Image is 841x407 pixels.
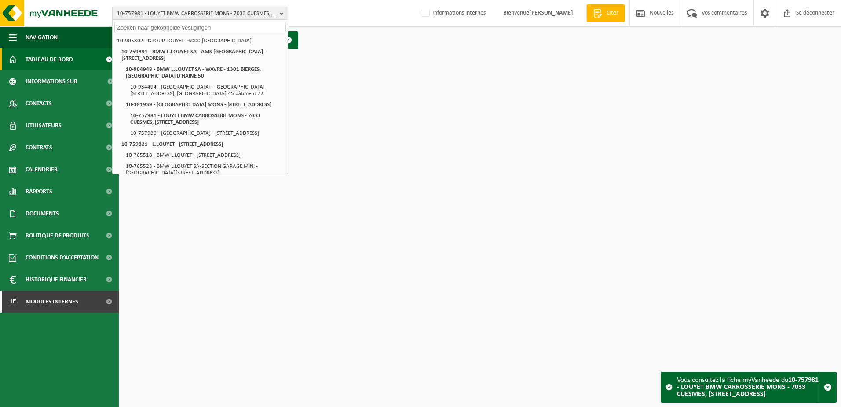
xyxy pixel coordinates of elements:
li: 10-765523 - BMW L.LOUYET SA-SECTION GARAGE MINI - [GEOGRAPHIC_DATA][STREET_ADDRESS] [123,161,286,178]
strong: 10-759821 - L.LOUYET - [STREET_ADDRESS] [121,141,223,147]
span: Conditions d’acceptation [26,247,99,269]
strong: 10-381939 - [GEOGRAPHIC_DATA] MONS - [STREET_ADDRESS] [126,102,271,107]
span: Modules internes [26,291,78,313]
a: Citer [586,4,625,22]
strong: 10-904948 - BMW L.LOUYET SA - WAVRE - 1301 BIERGES, [GEOGRAPHIC_DATA] D'HAINE 50 [126,67,261,79]
span: Utilisateurs [26,115,62,137]
span: Informations sur l’entreprise [26,70,102,92]
li: 10-765518 - BMW L.LOUYET - [STREET_ADDRESS] [123,150,286,161]
span: Je [9,291,17,313]
span: Contacts [26,92,52,115]
span: Calendrier [26,159,58,181]
span: Documents [26,203,59,225]
span: 10-757981 - LOUYET BMW CARROSSERIE MONS - 7033 CUESMES, [STREET_ADDRESS] [117,7,276,20]
input: Zoeken naar gekoppelde vestigingen [114,22,286,33]
span: Tableau de bord [26,48,73,70]
font: Bienvenue [503,10,573,16]
strong: 10-757981 - LOUYET BMW CARROSSERIE MONS - 7033 CUESMES, [STREET_ADDRESS] [677,377,819,398]
label: Informations internes [420,7,486,20]
li: 10-757981 - LOUYET BMW CARROSSERIE MONS - 7033 CUESMES, [STREET_ADDRESS] [128,110,286,128]
span: Navigation [26,26,58,48]
strong: 10-759891 - BMW L.LOUYET SA - AMS [GEOGRAPHIC_DATA] - [STREET_ADDRESS] [121,49,266,61]
strong: [PERSON_NAME] [529,10,573,16]
div: Vous consultez la fiche myVanheede du [677,372,819,402]
span: Citer [604,9,621,18]
span: Historique financier [26,269,87,291]
span: Contrats [26,137,52,159]
span: Rapports [26,181,52,203]
li: 10-757980 - [GEOGRAPHIC_DATA] - [STREET_ADDRESS] [128,128,286,139]
li: 10-934494 - [GEOGRAPHIC_DATA] - [GEOGRAPHIC_DATA][STREET_ADDRESS], [GEOGRAPHIC_DATA] 45 bâtiment 72 [128,81,286,99]
span: Boutique de produits [26,225,89,247]
li: 10-905302 - GROUP LOUYET - 6000 [GEOGRAPHIC_DATA], [114,35,286,46]
button: 10-757981 - LOUYET BMW CARROSSERIE MONS - 7033 CUESMES, [STREET_ADDRESS] [112,7,288,20]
